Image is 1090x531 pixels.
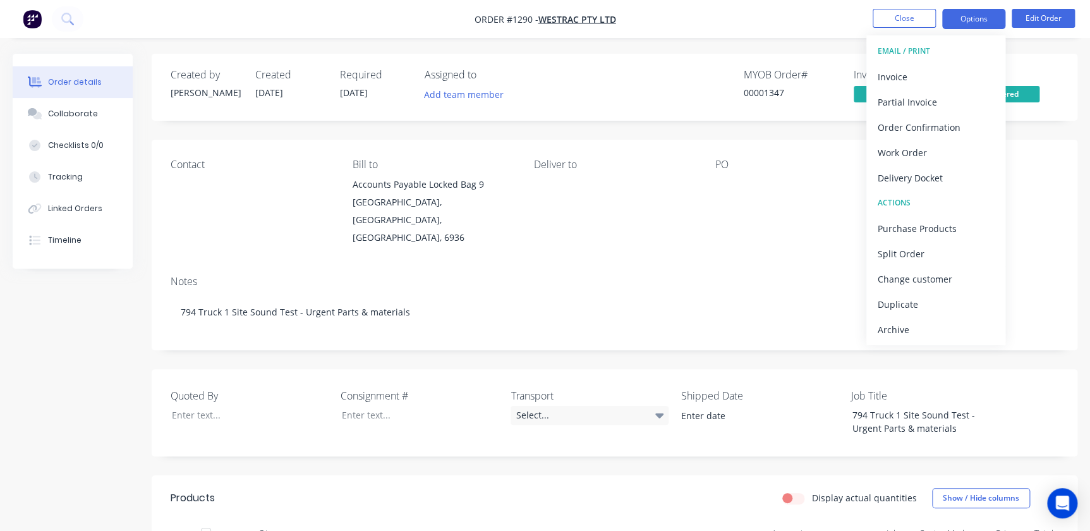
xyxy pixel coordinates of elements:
[878,118,994,137] div: Order Confirmation
[878,295,994,314] div: Duplicate
[171,491,215,506] div: Products
[878,245,994,263] div: Split Order
[255,69,325,81] div: Created
[744,69,839,81] div: MYOB Order #
[13,193,133,224] button: Linked Orders
[878,93,994,111] div: Partial Invoice
[171,293,1058,331] div: 794 Truck 1 Site Sound Test - Urgent Parts & materials
[511,388,669,403] label: Transport
[854,86,930,102] span: Yes
[255,87,283,99] span: [DATE]
[48,235,82,246] div: Timeline
[715,159,876,171] div: PO
[873,9,936,28] button: Close
[352,176,513,193] div: Accounts Payable Locked Bag 9
[866,165,1005,190] button: Delivery Docket
[511,406,669,425] div: Select...
[352,193,513,247] div: [GEOGRAPHIC_DATA], [GEOGRAPHIC_DATA], [GEOGRAPHIC_DATA], 6936
[48,140,104,151] div: Checklists 0/0
[672,406,830,425] input: Enter date
[866,266,1005,291] button: Change customer
[13,224,133,256] button: Timeline
[48,108,98,119] div: Collaborate
[1047,488,1077,518] div: Open Intercom Messenger
[878,195,994,211] div: ACTIONS
[866,89,1005,114] button: Partial Invoice
[352,176,513,247] div: Accounts Payable Locked Bag 9[GEOGRAPHIC_DATA], [GEOGRAPHIC_DATA], [GEOGRAPHIC_DATA], 6936
[171,388,329,403] label: Quoted By
[878,143,994,162] div: Work Order
[866,216,1005,241] button: Purchase Products
[13,130,133,161] button: Checklists 0/0
[341,388,499,403] label: Consignment #
[48,76,102,88] div: Order details
[23,9,42,28] img: Factory
[48,171,83,183] div: Tracking
[418,86,511,103] button: Add team member
[340,87,368,99] span: [DATE]
[475,13,538,25] span: Order #1290 -
[878,320,994,339] div: Archive
[866,140,1005,165] button: Work Order
[538,13,616,25] a: WesTrac Pty Ltd
[13,98,133,130] button: Collaborate
[866,190,1005,216] button: ACTIONS
[866,64,1005,89] button: Invoice
[842,406,1000,437] div: 794 Truck 1 Site Sound Test - Urgent Parts & materials
[13,66,133,98] button: Order details
[942,9,1005,29] button: Options
[425,86,511,103] button: Add team member
[866,39,1005,64] button: EMAIL / PRINT
[854,69,948,81] div: Invoiced
[340,69,409,81] div: Required
[171,86,240,99] div: [PERSON_NAME]
[812,491,917,504] label: Display actual quantities
[534,159,695,171] div: Deliver to
[878,219,994,238] div: Purchase Products
[964,69,1058,81] div: Status
[352,159,513,171] div: Bill to
[171,69,240,81] div: Created by
[878,270,994,288] div: Change customer
[932,488,1030,508] button: Show / Hide columns
[48,203,102,214] div: Linked Orders
[1012,9,1075,28] button: Edit Order
[425,69,551,81] div: Assigned to
[878,169,994,187] div: Delivery Docket
[866,317,1005,342] button: Archive
[866,241,1005,266] button: Split Order
[13,161,133,193] button: Tracking
[171,276,1058,288] div: Notes
[171,159,332,171] div: Contact
[851,388,1009,403] label: Job Title
[866,114,1005,140] button: Order Confirmation
[866,291,1005,317] button: Duplicate
[681,388,839,403] label: Shipped Date
[744,86,839,99] div: 00001347
[878,43,994,59] div: EMAIL / PRINT
[878,68,994,86] div: Invoice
